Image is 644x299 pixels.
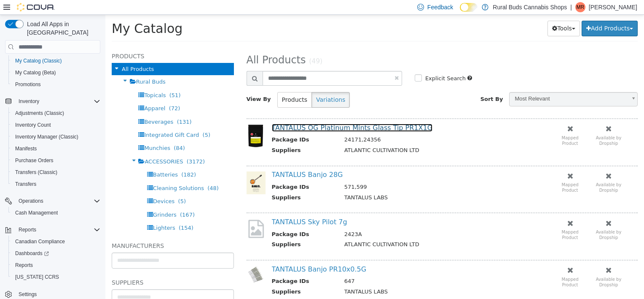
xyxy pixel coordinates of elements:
img: 150 [141,109,160,133]
span: Grinders [48,197,71,203]
span: Manifests [15,145,37,152]
button: Reports [8,259,104,271]
span: Manifests [12,144,100,154]
button: Inventory [2,95,104,107]
p: Rural Buds Cannabis Shops [493,2,567,12]
a: Manifests [12,144,40,154]
a: Transfers [12,179,40,189]
td: TANTALUS LABS [233,179,432,189]
span: Inventory Manager (Classic) [12,132,100,142]
button: Products [172,77,207,93]
small: Mapped Product [456,168,473,178]
span: Adjustments (Classic) [12,108,100,118]
p: | [570,2,572,12]
a: Canadian Compliance [12,236,68,247]
a: Inventory Manager (Classic) [12,132,82,142]
a: My Catalog (Beta) [12,68,59,78]
span: Canadian Compliance [12,236,100,247]
img: Cova [17,3,55,11]
span: Load All Apps in [GEOGRAPHIC_DATA] [24,20,100,37]
span: Promotions [12,79,100,90]
small: Mapped Product [456,121,473,131]
button: Canadian Compliance [8,236,104,247]
span: [US_STATE] CCRS [15,274,59,280]
span: (154) [73,210,88,216]
button: Cash Management [8,207,104,219]
span: (84) [68,130,80,136]
td: 24171,24356 [233,121,432,131]
span: Inventory [15,96,100,106]
span: My Catalog (Beta) [15,69,56,76]
span: Inventory [19,98,39,105]
button: Operations [2,195,104,207]
span: Dashboards [15,250,49,257]
span: All Products [16,51,48,57]
span: Devices [48,183,69,190]
div: Mackenzie Remillard [575,2,585,12]
p: [PERSON_NAME] [589,2,637,12]
th: Suppliers [166,131,233,142]
span: Dashboards [12,248,100,258]
button: My Catalog (Classic) [8,55,104,67]
span: Rural Buds [31,64,60,70]
span: Inventory Count [12,120,100,130]
span: Transfers (Classic) [15,169,57,176]
span: (51) [64,77,75,84]
th: Suppliers [166,226,233,236]
a: Adjustments (Classic) [12,108,67,118]
th: Package IDs [166,168,233,179]
span: Washington CCRS [12,272,100,282]
a: Most Relevant [404,77,532,92]
a: Inventory Count [12,120,54,130]
span: (131) [72,104,86,110]
th: Package IDs [166,262,233,273]
span: Transfers (Classic) [12,167,100,177]
span: (182) [76,157,91,163]
span: My Catalog (Classic) [12,56,100,66]
img: missing-image.png [141,204,160,224]
span: Batteries [48,157,72,163]
span: Settings [19,291,37,298]
td: ATLANTIC CULTIVATION LTD [233,131,432,142]
span: (72) [64,90,75,97]
span: Purchase Orders [15,157,54,164]
span: Apparel [39,90,60,97]
span: Reports [12,260,100,270]
button: Operations [15,196,47,206]
td: TANTALUS LABS [233,273,432,283]
button: Adjustments (Classic) [8,107,104,119]
a: TANTALUS Banjo PR10x0.5G [166,250,261,258]
span: All Products [141,39,201,51]
a: Promotions [12,79,44,90]
button: My Catalog (Beta) [8,67,104,79]
a: TANTALUS Banjo 28G [166,156,238,164]
span: Topicals [39,77,60,84]
button: Promotions [8,79,104,90]
td: 2423A [233,215,432,226]
span: Reports [15,225,100,235]
a: Cash Management [12,208,61,218]
button: Inventory [15,96,43,106]
img: 150 [141,157,160,180]
th: Package IDs [166,121,233,131]
span: Sort By [375,81,398,87]
button: [US_STATE] CCRS [8,271,104,283]
span: Most Relevant [404,78,521,91]
span: Cash Management [15,209,58,216]
span: View By [141,81,166,87]
a: Transfers (Classic) [12,167,61,177]
small: Available by Dropship [491,121,516,131]
span: Feedback [427,3,453,11]
a: TANTALUS Sky Pilot 7g [166,203,242,211]
a: Dashboards [12,248,52,258]
button: Manifests [8,143,104,155]
button: Purchase Orders [8,155,104,166]
span: ACCESSORIES [39,144,78,150]
button: Inventory Count [8,119,104,131]
span: Reports [15,262,33,269]
span: Operations [15,196,100,206]
small: Available by Dropship [491,168,516,178]
button: Transfers [8,178,104,190]
a: Purchase Orders [12,155,57,166]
